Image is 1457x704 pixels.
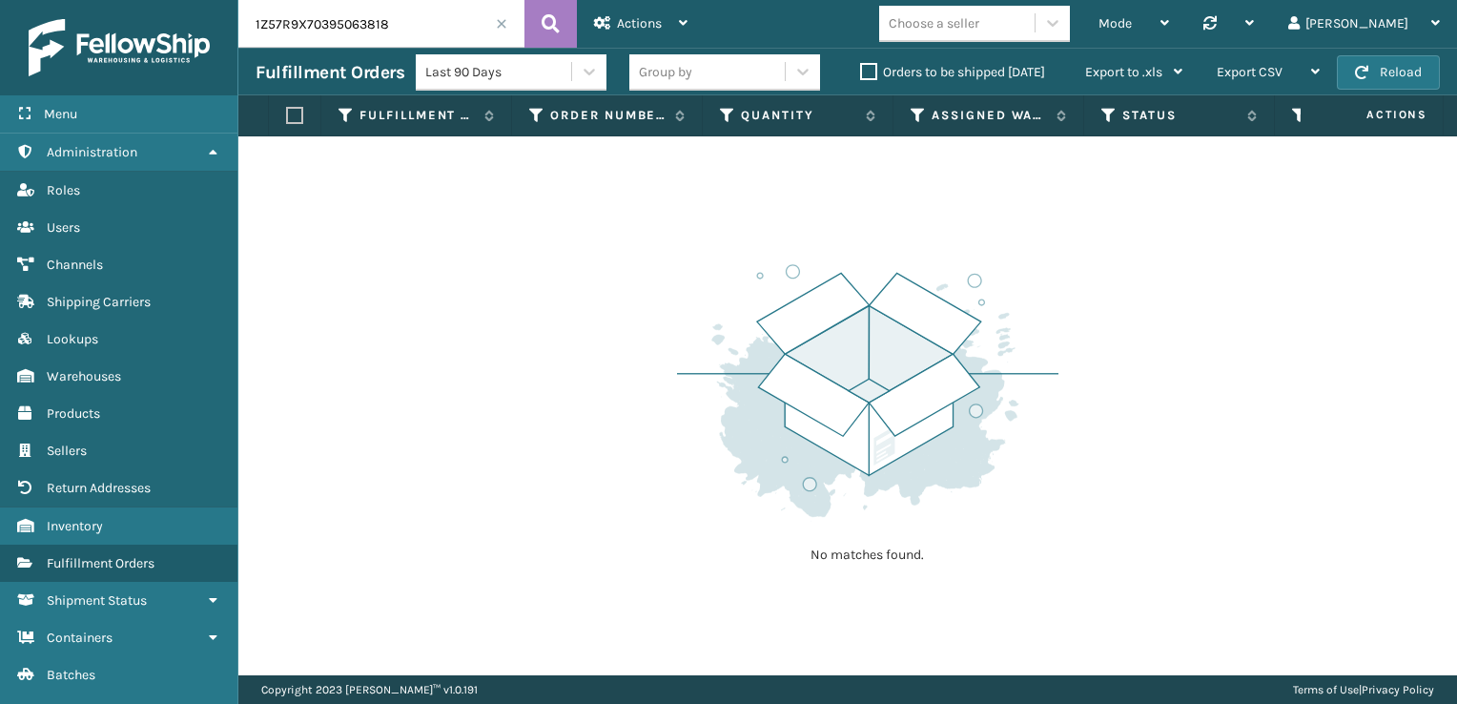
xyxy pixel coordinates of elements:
label: Fulfillment Order Id [359,107,475,124]
span: Containers [47,630,113,646]
span: Menu [44,106,77,122]
span: Roles [47,182,80,198]
div: Choose a seller [889,13,979,33]
a: Privacy Policy [1362,683,1434,696]
span: Inventory [47,518,103,534]
span: Fulfillment Orders [47,555,154,571]
label: Assigned Warehouse [932,107,1047,124]
div: Group by [639,62,692,82]
img: logo [29,19,210,76]
span: Mode [1098,15,1132,31]
span: Users [47,219,80,236]
span: Return Addresses [47,480,151,496]
span: Shipment Status [47,592,147,609]
span: Channels [47,257,103,273]
button: Reload [1337,55,1440,90]
div: | [1293,675,1434,704]
label: Orders to be shipped [DATE] [860,64,1045,80]
span: Lookups [47,331,98,347]
span: Sellers [47,443,87,459]
span: Export CSV [1217,64,1283,80]
p: Copyright 2023 [PERSON_NAME]™ v 1.0.191 [261,675,478,704]
label: Quantity [741,107,856,124]
h3: Fulfillment Orders [256,61,404,84]
span: Shipping Carriers [47,294,151,310]
span: Actions [617,15,662,31]
span: Actions [1306,99,1439,131]
label: Status [1122,107,1238,124]
a: Terms of Use [1293,683,1359,696]
span: Products [47,405,100,422]
span: Batches [47,667,95,683]
div: Last 90 Days [425,62,573,82]
label: Order Number [550,107,666,124]
span: Warehouses [47,368,121,384]
span: Export to .xls [1085,64,1162,80]
span: Administration [47,144,137,160]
